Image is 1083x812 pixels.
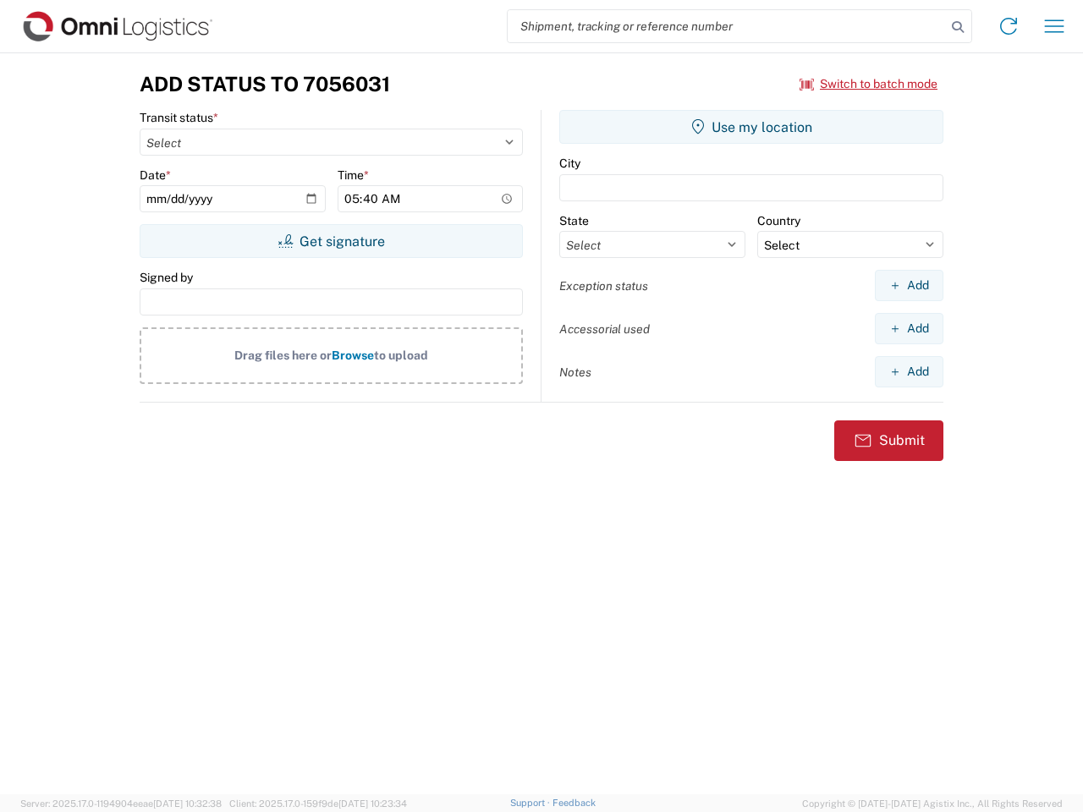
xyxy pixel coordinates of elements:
[559,156,580,171] label: City
[140,72,390,96] h3: Add Status to 7056031
[338,798,407,809] span: [DATE] 10:23:34
[802,796,1063,811] span: Copyright © [DATE]-[DATE] Agistix Inc., All Rights Reserved
[153,798,222,809] span: [DATE] 10:32:38
[234,348,332,362] span: Drag files here or
[834,420,943,461] button: Submit
[332,348,374,362] span: Browse
[875,270,943,301] button: Add
[229,798,407,809] span: Client: 2025.17.0-159f9de
[510,798,552,808] a: Support
[140,224,523,258] button: Get signature
[875,356,943,387] button: Add
[757,213,800,228] label: Country
[552,798,596,808] a: Feedback
[800,70,937,98] button: Switch to batch mode
[140,270,193,285] label: Signed by
[559,365,591,380] label: Notes
[875,313,943,344] button: Add
[559,110,943,144] button: Use my location
[20,798,222,809] span: Server: 2025.17.0-1194904eeae
[140,110,218,125] label: Transit status
[374,348,428,362] span: to upload
[559,278,648,294] label: Exception status
[508,10,946,42] input: Shipment, tracking or reference number
[140,167,171,183] label: Date
[559,213,589,228] label: State
[338,167,369,183] label: Time
[559,321,650,337] label: Accessorial used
